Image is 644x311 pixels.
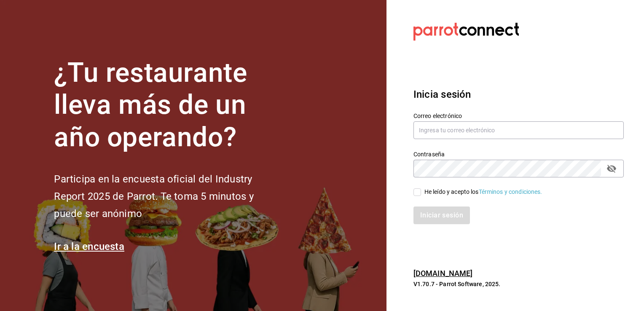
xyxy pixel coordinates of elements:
button: passwordField [604,161,619,176]
input: Ingresa tu correo electrónico [413,121,624,139]
h3: Inicia sesión [413,87,624,102]
h2: Participa en la encuesta oficial del Industry Report 2025 de Parrot. Te toma 5 minutos y puede se... [54,171,282,222]
p: V1.70.7 - Parrot Software, 2025. [413,280,624,288]
a: Ir a la encuesta [54,241,124,252]
label: Contraseña [413,151,624,157]
h1: ¿Tu restaurante lleva más de un año operando? [54,57,282,154]
label: Correo electrónico [413,113,624,118]
a: Términos y condiciones. [479,188,542,195]
div: He leído y acepto los [424,188,542,196]
a: [DOMAIN_NAME] [413,269,473,278]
